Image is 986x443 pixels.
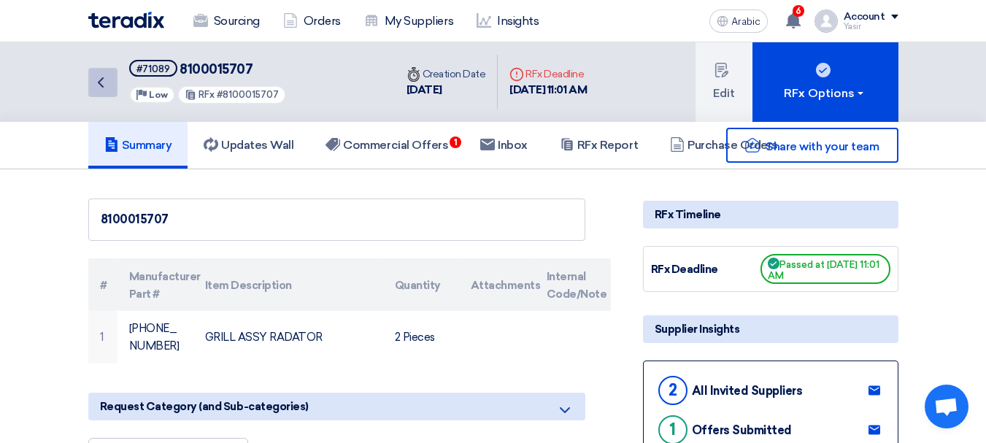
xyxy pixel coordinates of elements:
font: Orders [304,14,341,28]
font: RFx Report [577,138,638,152]
font: RFx Timeline [655,208,721,221]
font: My Suppliers [385,14,453,28]
font: RFx Options [784,86,855,100]
font: Commercial Offers [343,138,448,152]
a: Summary [88,122,188,169]
font: #71089 [136,63,170,74]
a: Commercial Offers1 [309,122,464,169]
font: #8100015707 [217,89,279,100]
font: Quantity [395,279,441,292]
font: Passed at [DATE] 11:01 AM [768,259,879,281]
img: Teradix logo [88,12,164,28]
font: GRILL ASSY RADATOR [205,331,323,344]
a: Insights [465,5,550,37]
font: Insights [497,14,539,28]
font: Item Description [205,279,292,292]
font: Account [844,10,885,23]
a: Inbox [464,122,544,169]
font: Updates Wall [221,138,293,152]
font: Summary [122,138,172,152]
font: # [100,279,107,292]
font: 1 [669,420,676,439]
font: Low [149,90,168,100]
a: Sourcing [182,5,271,37]
button: Arabic [709,9,768,33]
font: Edit [713,86,735,100]
font: Manufacturer Part # [129,270,201,301]
font: RFx [199,89,215,100]
font: All Invited Suppliers [692,384,803,398]
font: Supplier Insights [655,323,740,336]
button: RFx Options [752,42,898,122]
a: Updates Wall [188,122,309,169]
font: Sourcing [214,14,260,28]
a: Open chat [925,385,968,428]
font: Attachments [471,279,541,292]
font: Creation Date [423,68,486,80]
font: Inbox [498,138,528,152]
img: profile_test.png [814,9,838,33]
font: Arabic [731,15,760,28]
a: Purchase Orders [654,122,794,169]
button: Edit [696,42,752,122]
font: 8100015707 [101,212,169,226]
font: 1 [454,137,458,147]
font: Request Category (and Sub-categories) [100,400,309,413]
font: Internal Code/Note [547,270,607,301]
font: 1 [100,331,104,344]
a: My Suppliers [353,5,465,37]
h5: 8100015707 [129,60,287,78]
font: 2 Pieces [395,331,435,344]
font: RFx Deadline [525,68,584,80]
font: 8100015707 [180,61,253,77]
font: [DATE] [407,83,442,96]
a: Orders [271,5,353,37]
font: Share with your team [766,139,879,153]
font: Yasir [844,22,861,31]
font: Offers Submitted [692,423,792,437]
font: 2 [669,380,677,400]
font: 6 [796,6,801,16]
font: [PHONE_NUMBER] [129,322,180,353]
font: [DATE] 11:01 AM [509,83,587,96]
font: RFx Deadline [651,263,718,276]
a: RFx Report [544,122,654,169]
